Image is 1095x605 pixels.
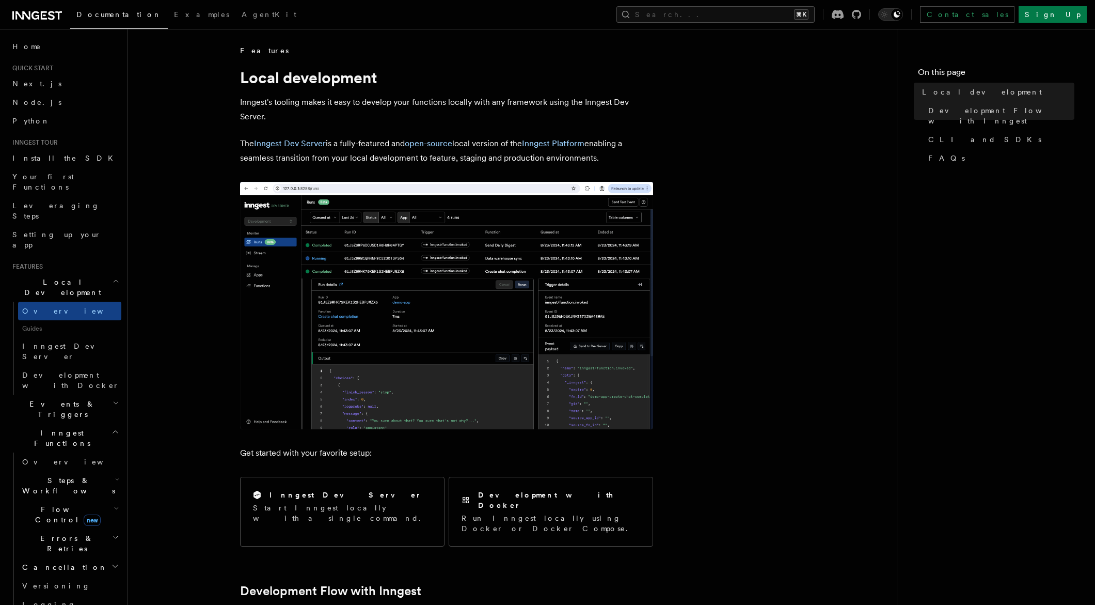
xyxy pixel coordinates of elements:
button: Flow Controlnew [18,500,121,529]
a: Overview [18,302,121,320]
button: Local Development [8,273,121,302]
span: Inngest tour [8,138,58,147]
span: Inngest Dev Server [22,342,110,361]
a: Development Flow with Inngest [240,584,421,598]
span: Home [12,41,41,52]
span: Local development [922,87,1042,97]
p: Inngest's tooling makes it easy to develop your functions locally with any framework using the In... [240,95,653,124]
a: AgentKit [235,3,303,28]
a: Your first Functions [8,167,121,196]
span: Install the SDK [12,154,119,162]
a: Sign Up [1019,6,1087,23]
span: AgentKit [242,10,296,19]
button: Events & Triggers [8,395,121,424]
p: Start Inngest locally with a single command. [253,503,432,523]
h2: Development with Docker [478,490,640,510]
button: Steps & Workflows [18,471,121,500]
span: Flow Control [18,504,114,525]
span: Features [240,45,289,56]
span: Setting up your app [12,230,101,249]
span: Versioning [22,582,90,590]
a: open-source [405,138,452,148]
span: Features [8,262,43,271]
a: Install the SDK [8,149,121,167]
img: The Inngest Dev Server on the Functions page [240,182,653,429]
span: Development Flow with Inngest [928,105,1074,126]
span: Leveraging Steps [12,201,100,220]
span: Development with Docker [22,371,119,390]
a: Overview [18,453,121,471]
p: Get started with your favorite setup: [240,446,653,460]
a: Inngest Dev Server [18,337,121,366]
span: Local Development [8,277,113,298]
a: Examples [168,3,235,28]
kbd: ⌘K [794,9,808,20]
span: Cancellation [18,562,107,572]
span: Documentation [76,10,162,19]
a: Inngest Platform [522,138,584,148]
h1: Local development [240,68,653,87]
p: The is a fully-featured and local version of the enabling a seamless transition from your local d... [240,136,653,165]
a: Development with Docker [18,366,121,395]
span: Examples [174,10,229,19]
a: Next.js [8,74,121,93]
span: Overview [22,458,129,466]
a: Inngest Dev Server [254,138,326,148]
a: Development with DockerRun Inngest locally using Docker or Docker Compose. [449,477,653,547]
span: Node.js [12,98,61,106]
span: CLI and SDKs [928,134,1041,145]
span: Steps & Workflows [18,475,115,496]
span: new [84,515,101,526]
h4: On this page [918,66,1074,83]
span: Inngest Functions [8,428,112,448]
a: Local development [918,83,1074,101]
span: Python [12,117,50,125]
h2: Inngest Dev Server [269,490,422,500]
a: Inngest Dev ServerStart Inngest locally with a single command. [240,477,445,547]
a: Documentation [70,3,168,29]
a: Versioning [18,577,121,595]
button: Search...⌘K [616,6,815,23]
a: Home [8,37,121,56]
span: Overview [22,307,129,315]
a: Setting up your app [8,225,121,254]
p: Run Inngest locally using Docker or Docker Compose. [462,513,640,534]
button: Cancellation [18,558,121,577]
span: Next.js [12,80,61,88]
span: Events & Triggers [8,399,113,420]
button: Inngest Functions [8,424,121,453]
span: Guides [18,320,121,337]
button: Errors & Retries [18,529,121,558]
span: Your first Functions [12,173,74,191]
a: Contact sales [920,6,1014,23]
button: Toggle dark mode [878,8,903,21]
a: Node.js [8,93,121,112]
a: FAQs [924,149,1074,167]
span: FAQs [928,153,965,163]
a: Development Flow with Inngest [924,101,1074,130]
a: Leveraging Steps [8,196,121,225]
span: Errors & Retries [18,533,112,554]
span: Quick start [8,64,53,72]
a: Python [8,112,121,130]
a: CLI and SDKs [924,130,1074,149]
div: Local Development [8,302,121,395]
